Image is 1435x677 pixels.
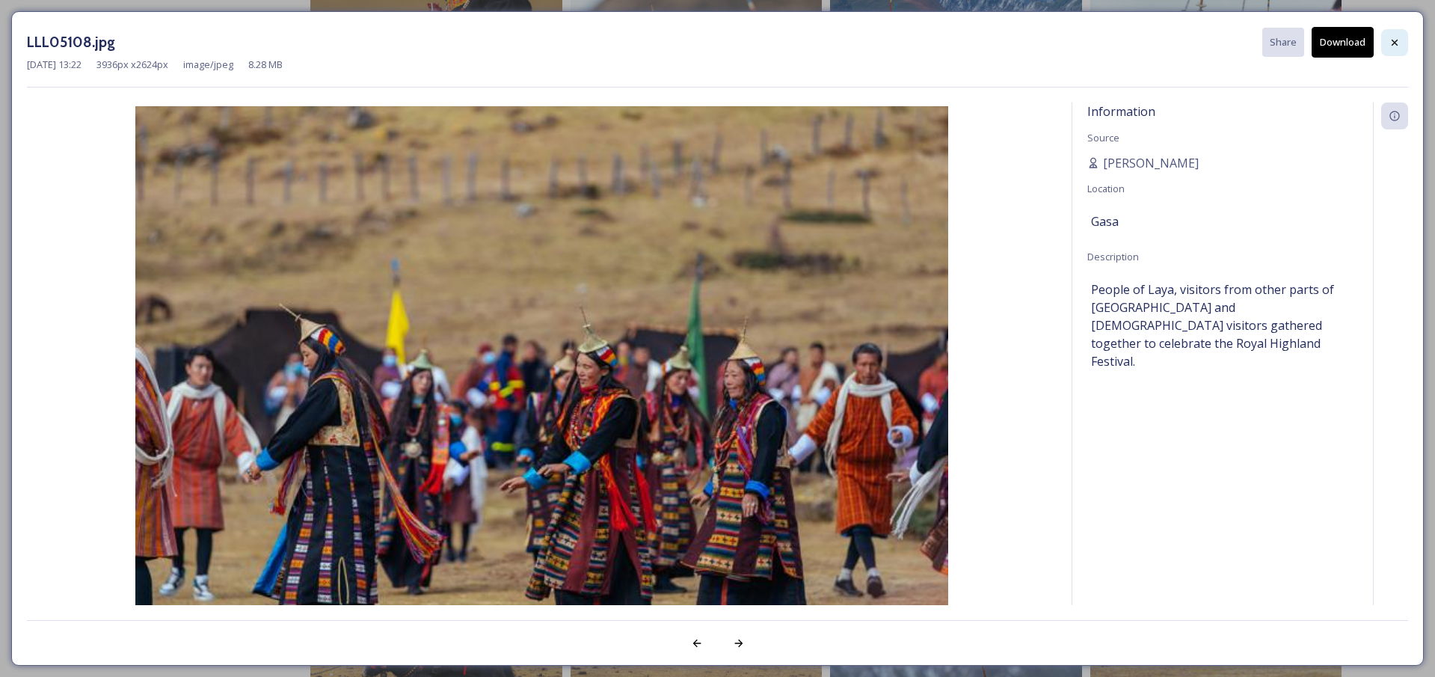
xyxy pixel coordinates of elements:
span: Gasa [1091,212,1119,230]
span: 8.28 MB [248,58,283,72]
span: Source [1087,131,1119,144]
img: LLL05108.jpg [27,106,1057,649]
span: 3936 px x 2624 px [96,58,168,72]
h3: LLL05108.jpg [27,31,115,53]
span: [PERSON_NAME] [1103,154,1199,172]
span: [DATE] 13:22 [27,58,82,72]
span: Description [1087,250,1139,263]
button: Download [1312,27,1374,58]
button: Share [1262,28,1304,57]
span: Location [1087,182,1125,195]
span: image/jpeg [183,58,233,72]
span: People of Laya, visitors from other parts of [GEOGRAPHIC_DATA] and [DEMOGRAPHIC_DATA] visitors ga... [1091,281,1354,370]
span: Information [1087,103,1155,120]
